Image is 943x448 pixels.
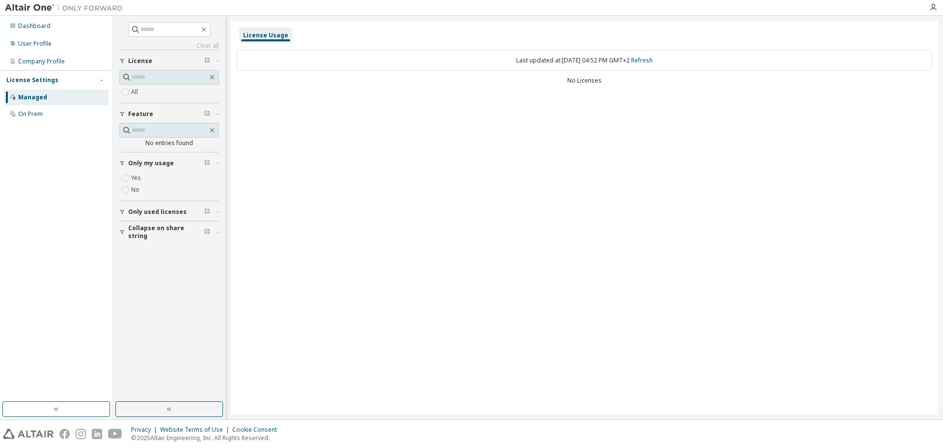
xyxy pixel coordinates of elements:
[131,184,141,196] label: No
[76,429,86,439] img: instagram.svg
[18,40,52,48] div: User Profile
[131,86,140,98] label: All
[18,110,43,118] div: On Prem
[119,42,219,50] a: Clear all
[204,228,210,236] span: Clear filter
[243,31,288,39] div: License Usage
[92,429,102,439] img: linkedin.svg
[119,201,219,223] button: Only used licenses
[119,152,219,174] button: Only my usage
[232,426,283,434] div: Cookie Consent
[128,224,204,240] span: Collapse on share string
[119,50,219,72] button: License
[128,159,174,167] span: Only my usage
[18,93,47,101] div: Managed
[119,221,219,243] button: Collapse on share string
[204,159,210,167] span: Clear filter
[204,57,210,65] span: Clear filter
[18,22,51,30] div: Dashboard
[237,50,932,71] div: Last updated at: [DATE] 04:52 PM GMT+2
[131,426,160,434] div: Privacy
[119,139,219,147] div: No entries found
[119,103,219,125] button: Feature
[160,426,232,434] div: Website Terms of Use
[5,3,128,13] img: Altair One
[204,110,210,118] span: Clear filter
[3,429,54,439] img: altair_logo.svg
[108,429,122,439] img: youtube.svg
[128,208,187,216] span: Only used licenses
[131,172,143,184] label: Yes
[18,58,65,65] div: Company Profile
[204,208,210,216] span: Clear filter
[59,429,70,439] img: facebook.svg
[131,434,283,442] p: © 2025 Altair Engineering, Inc. All Rights Reserved.
[6,76,58,84] div: License Settings
[128,57,152,65] span: License
[128,110,153,118] span: Feature
[237,77,932,85] div: No Licenses
[631,56,653,64] a: Refresh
